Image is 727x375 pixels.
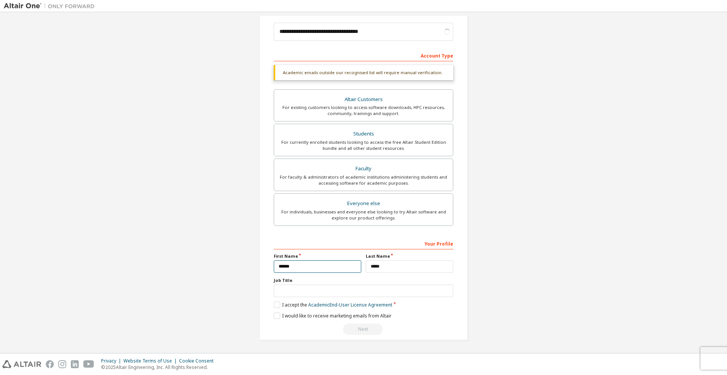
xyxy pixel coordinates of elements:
div: Students [279,129,448,139]
div: Please wait while checking email ... [274,324,453,335]
img: youtube.svg [83,360,94,368]
img: facebook.svg [46,360,54,368]
div: Academic emails outside our recognised list will require manual verification. [274,65,453,80]
div: Altair Customers [279,94,448,105]
label: I accept the [274,302,392,308]
div: Website Terms of Use [123,358,179,364]
p: © 2025 Altair Engineering, Inc. All Rights Reserved. [101,364,218,370]
div: For currently enrolled students looking to access the free Altair Student Edition bundle and all ... [279,139,448,151]
div: For faculty & administrators of academic institutions administering students and accessing softwa... [279,174,448,186]
div: For existing customers looking to access software downloads, HPC resources, community, trainings ... [279,104,448,117]
div: Cookie Consent [179,358,218,364]
img: instagram.svg [58,360,66,368]
label: I would like to receive marketing emails from Altair [274,313,392,319]
div: For individuals, businesses and everyone else looking to try Altair software and explore our prod... [279,209,448,221]
img: Altair One [4,2,98,10]
div: Privacy [101,358,123,364]
img: altair_logo.svg [2,360,41,368]
div: Account Type [274,49,453,61]
a: Academic End-User License Agreement [308,302,392,308]
label: First Name [274,253,361,259]
div: Faculty [279,163,448,174]
img: linkedin.svg [71,360,79,368]
label: Last Name [366,253,453,259]
label: Job Title [274,277,453,283]
div: Your Profile [274,237,453,249]
div: Everyone else [279,198,448,209]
